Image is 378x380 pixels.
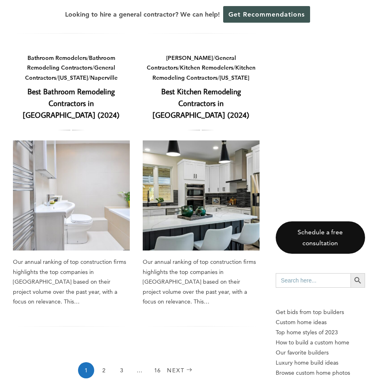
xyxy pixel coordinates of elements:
a: General Contractors [25,64,116,81]
a: Kitchen Remodeling Contractors [152,64,256,81]
a: Luxury home build ideas [276,358,365,368]
a: Top home styles of 2023 [276,327,365,338]
input: Search here... [276,273,351,288]
span: 1 [78,362,94,378]
a: How to build a custom home [276,338,365,348]
a: Naperville [90,74,118,81]
a: Browse custom home photos [276,368,365,378]
div: Our annual ranking of top construction firms highlights the top companies in [GEOGRAPHIC_DATA] ba... [13,257,130,307]
a: Best Kitchen Remodeling Contractors in [GEOGRAPHIC_DATA] (2024) [152,86,249,120]
a: Custom home ideas [276,317,365,327]
p: Get bids from top builders [276,307,365,317]
a: Best Bathroom Remodeling Contractors in [GEOGRAPHIC_DATA] (2024) [23,86,120,120]
svg: Search [353,276,362,285]
a: 16 [149,362,165,378]
a: Kitchen Remodelers [180,64,233,71]
div: / / / / [13,53,130,83]
a: 2 [96,362,112,378]
div: Our annual ranking of top construction firms highlights the top companies in [GEOGRAPHIC_DATA] ba... [143,257,260,307]
div: / / / / [143,53,260,83]
a: Best Bathroom Remodeling Contractors in [GEOGRAPHIC_DATA] (2024) [13,140,130,251]
span: … [131,362,148,378]
a: Best Kitchen Remodeling Contractors in [GEOGRAPHIC_DATA] (2024) [143,140,260,251]
a: Our favorite builders [276,348,365,358]
a: Schedule a free consultation [276,221,365,254]
a: 3 [114,362,130,378]
a: Get Recommendations [223,6,310,23]
iframe: Drift Widget Chat Controller [338,340,368,370]
a: Bathroom Remodelers [27,54,87,62]
a: [PERSON_NAME] [166,54,213,62]
a: [US_STATE] [58,74,88,81]
a: [US_STATE] [220,74,249,81]
a: Next [167,362,194,378]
